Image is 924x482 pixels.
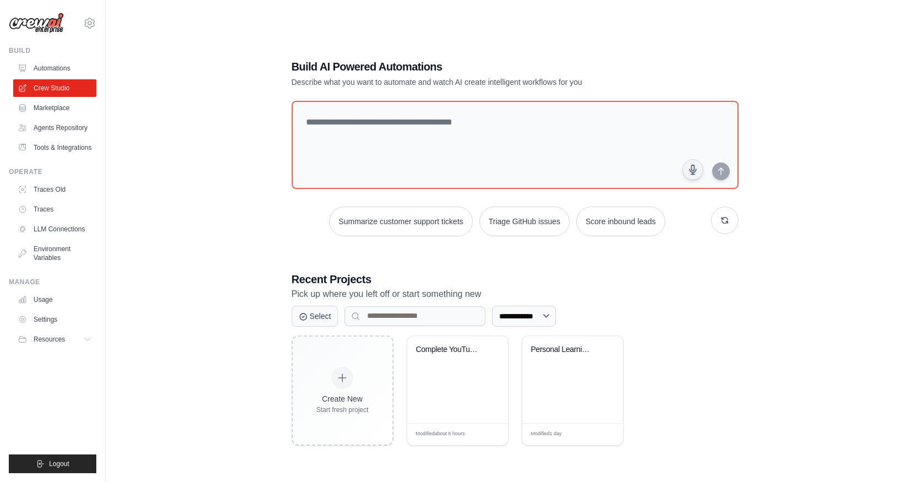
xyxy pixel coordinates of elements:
a: Environment Variables [13,240,96,267]
a: Automations [13,59,96,77]
div: 채팅 위젯 [869,429,924,482]
h1: Build AI Powered Automations [292,59,661,74]
button: Resources [13,331,96,348]
p: Describe what you want to automate and watch AI create intelligent workflows for you [292,77,661,88]
div: Start fresh project [316,405,369,414]
div: Personal Learning Management System [531,345,598,355]
button: Get new suggestions [711,207,739,234]
button: Summarize customer support tickets [329,207,472,236]
p: Pick up where you left off or start something new [292,287,739,301]
h3: Recent Projects [292,272,739,287]
div: Operate [9,167,96,176]
a: Crew Studio [13,79,96,97]
span: Modified 1 day [531,430,562,438]
span: Modified about 6 hours [416,430,465,438]
div: Complete YouTube Content Automation [416,345,483,355]
button: Click to speak your automation idea [682,159,703,180]
a: Settings [13,311,96,328]
button: Logout [9,454,96,473]
button: Score inbound leads [576,207,665,236]
div: Build [9,46,96,55]
a: LLM Connections [13,220,96,238]
a: Usage [13,291,96,308]
span: Edit [482,430,491,438]
div: Manage [9,278,96,286]
span: Resources [34,335,65,344]
span: Logout [49,459,69,468]
a: Marketplace [13,99,96,117]
img: Logo [9,13,64,34]
a: Traces [13,201,96,218]
span: Edit [597,430,606,438]
button: Triage GitHub issues [479,207,570,236]
a: Traces Old [13,181,96,198]
iframe: Chat Widget [869,429,924,482]
div: Create New [316,393,369,404]
a: Agents Repository [13,119,96,137]
a: Tools & Integrations [13,139,96,156]
button: Select [292,306,338,327]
